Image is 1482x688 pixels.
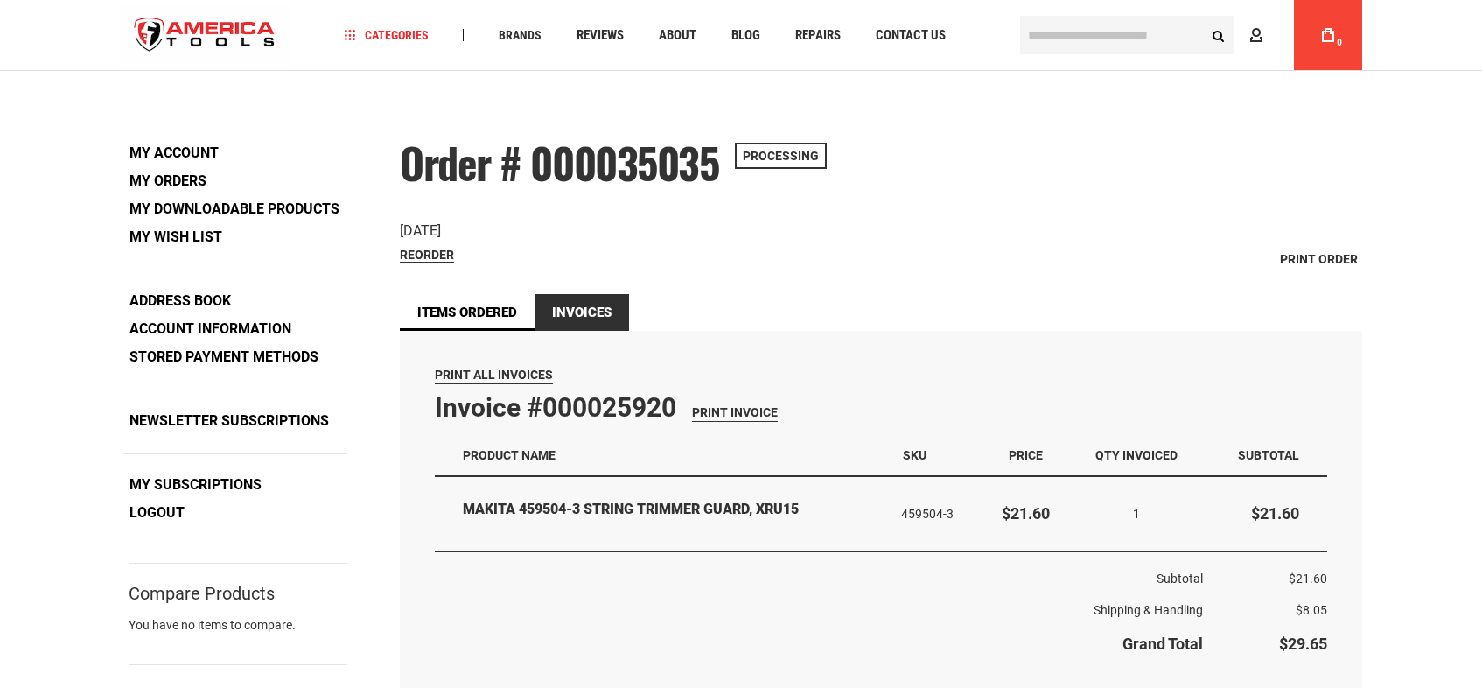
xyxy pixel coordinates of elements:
[123,316,297,342] a: Account Information
[577,29,624,42] span: Reviews
[400,248,454,262] span: Reorder
[1276,246,1362,272] a: Print Order
[123,140,225,166] a: My Account
[889,477,982,552] td: 459504-3
[499,29,542,41] span: Brands
[1279,635,1327,653] span: $29.65
[724,24,768,47] a: Blog
[435,551,1203,594] th: Subtotal
[1201,18,1234,52] button: Search
[982,435,1069,476] th: Price
[123,196,346,222] a: My Downloadable Products
[120,3,290,68] img: America Tools
[123,168,213,194] a: My Orders
[868,24,954,47] a: Contact Us
[1296,603,1327,617] span: $8.05
[435,392,676,423] strong: Invoice #000025920
[1337,38,1342,47] span: 0
[795,29,841,42] span: Repairs
[463,500,877,520] strong: MAKITA 459504-3 STRING TRIMMER GUARD, XRU15
[535,294,629,331] strong: Invoices
[123,344,325,370] a: Stored Payment Methods
[692,405,778,419] span: Print Invoice
[1122,635,1203,653] strong: Grand Total
[123,224,228,250] a: My Wish List
[435,435,889,476] th: Product Name
[400,248,454,263] a: Reorder
[787,24,849,47] a: Repairs
[692,404,778,422] a: Print Invoice
[1133,507,1140,521] span: 1
[1251,504,1299,523] span: $21.60
[400,294,535,331] a: Items Ordered
[1280,252,1358,266] span: Print Order
[123,472,268,498] a: My Subscriptions
[876,29,946,42] span: Contact Us
[400,222,441,239] span: [DATE]
[129,172,206,189] strong: My Orders
[435,594,1203,626] th: Shipping & Handling
[889,435,982,476] th: SKU
[120,3,290,68] a: store logo
[123,500,191,526] a: Logout
[1069,435,1202,476] th: Qty Invoiced
[735,143,827,169] span: Processing
[569,24,632,47] a: Reviews
[659,29,696,42] span: About
[123,408,335,434] a: Newsletter Subscriptions
[129,616,347,651] div: You have no items to compare.
[435,366,553,384] a: Print All Invoices
[651,24,704,47] a: About
[1203,435,1327,476] th: Subtotal
[1002,504,1050,523] span: $21.60
[1289,572,1327,586] span: $21.60
[731,29,760,42] span: Blog
[123,288,237,314] a: Address Book
[337,24,437,47] a: Categories
[400,131,719,193] span: Order # 000035035
[129,586,275,601] strong: Compare Products
[491,24,549,47] a: Brands
[345,29,429,41] span: Categories
[435,368,553,382] span: Print All Invoices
